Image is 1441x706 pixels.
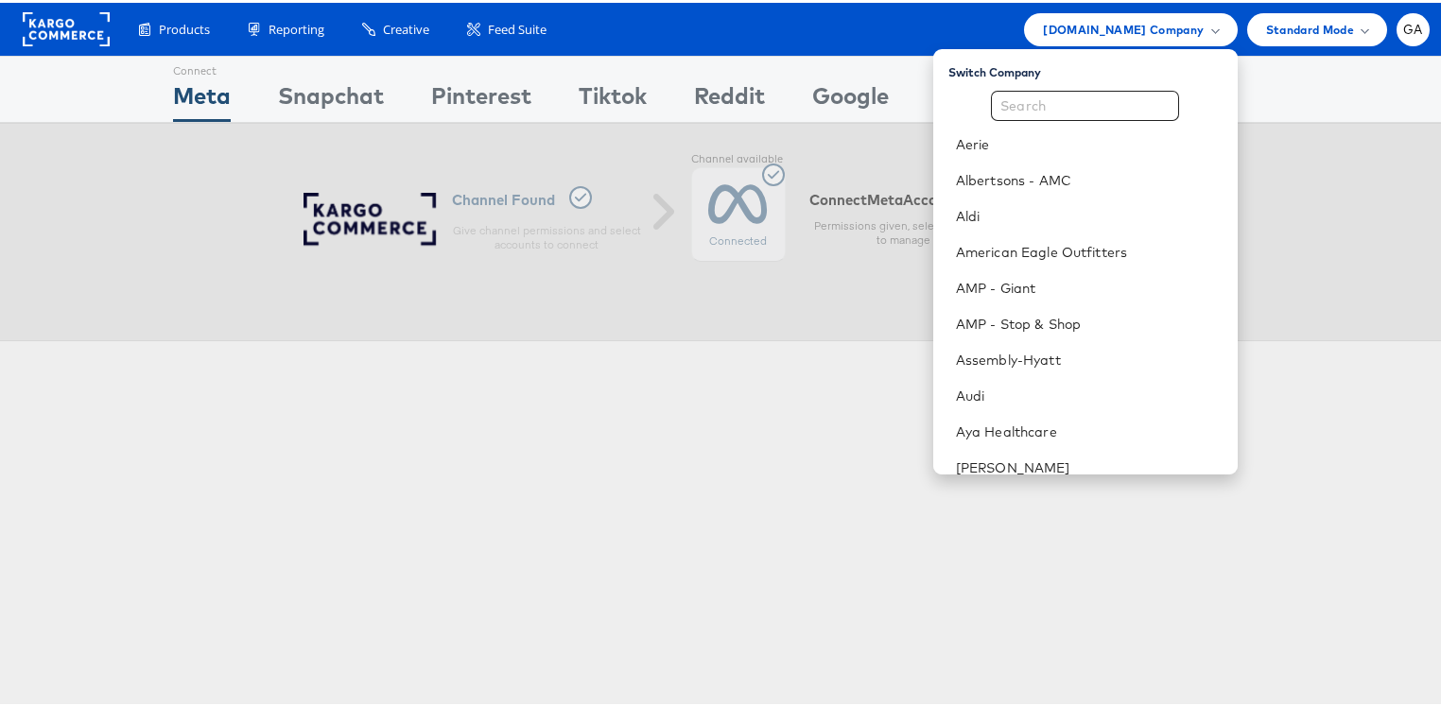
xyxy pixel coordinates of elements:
[991,88,1179,118] input: Search
[488,18,547,36] span: Feed Suite
[1266,17,1354,37] span: Standard Mode
[956,168,1223,187] a: Albertsons - AMC
[867,188,903,206] span: meta
[956,348,1223,367] a: Assembly-Hyatt
[383,18,429,36] span: Creative
[1403,21,1423,33] span: GA
[269,18,324,36] span: Reporting
[452,220,641,250] p: Give channel permissions and select accounts to connect
[579,77,647,119] div: Tiktok
[956,312,1223,331] a: AMP - Stop & Shop
[694,77,765,119] div: Reddit
[159,18,210,36] span: Products
[956,420,1223,439] a: Aya Healthcare
[956,384,1223,403] a: Audi
[173,77,231,119] div: Meta
[431,77,531,119] div: Pinterest
[809,188,998,206] h6: Connect Accounts
[956,204,1223,223] a: Aldi
[173,54,231,77] div: Connect
[956,456,1223,474] a: [PERSON_NAME]
[956,240,1223,259] a: American Eagle Outfitters
[1043,17,1204,37] span: [DOMAIN_NAME] Company
[948,54,1238,77] div: Switch Company
[452,183,641,211] h6: Channel Found
[812,77,889,119] div: Google
[956,132,1223,151] a: Aerie
[278,77,384,119] div: Snapchat
[956,276,1223,295] a: AMP - Giant
[809,215,998,246] p: Permissions given, select accounts to manage
[691,149,786,164] label: Channel available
